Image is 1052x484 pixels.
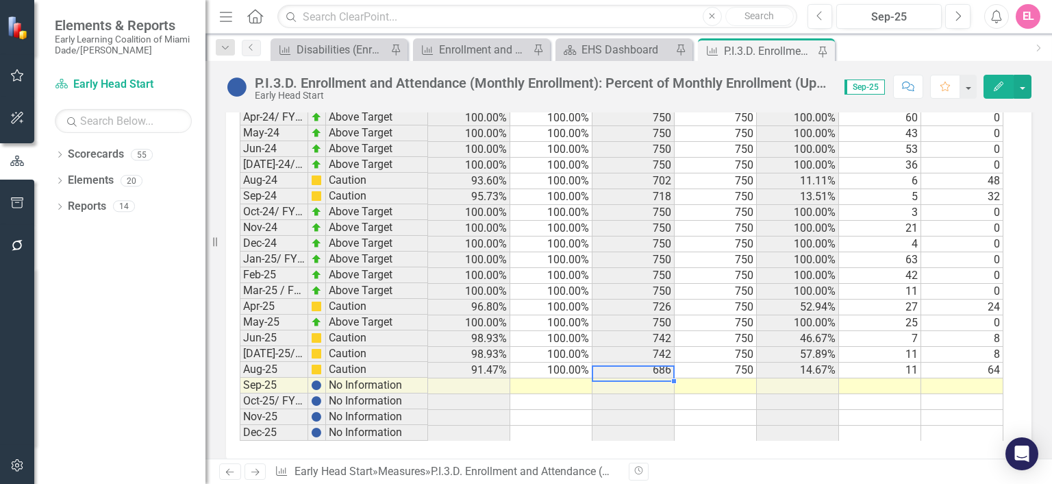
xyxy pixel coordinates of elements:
[675,221,757,237] td: 750
[1016,4,1040,29] button: EL
[510,252,592,268] td: 100.00%
[921,363,1003,378] td: 64
[428,158,510,173] td: 100.00%
[592,347,675,363] td: 742
[757,363,839,378] td: 14.67%
[510,363,592,378] td: 100.00%
[240,283,308,299] td: Mar-25 / FY 24/25-Q3
[326,220,428,236] td: Above Target
[428,300,510,315] td: 96.80%
[428,189,510,205] td: 95.73%
[428,284,510,300] td: 100.00%
[1005,437,1038,470] div: Open Intercom Messenger
[428,347,510,363] td: 98.93%
[428,221,510,237] td: 100.00%
[839,142,921,158] td: 53
[510,237,592,252] td: 100.00%
[240,204,308,220] td: Oct-24/ FY 25 Q1
[277,5,797,29] input: Search ClearPoint...
[326,409,428,425] td: No Information
[428,363,510,378] td: 91.47%
[428,110,510,126] td: 100.00%
[326,299,428,315] td: Caution
[592,284,675,300] td: 750
[841,9,937,25] div: Sep-25
[240,220,308,236] td: Nov-24
[295,465,373,478] a: Early Head Start
[55,77,192,93] a: Early Head Start
[675,300,757,315] td: 750
[55,34,192,56] small: Early Learning Coalition of Miami Dade/[PERSON_NAME]
[510,158,592,173] td: 100.00%
[311,380,322,391] img: BgCOk07PiH71IgAAAABJRU5ErkJggg==
[921,331,1003,347] td: 8
[757,237,839,252] td: 100.00%
[240,110,308,125] td: Apr-24/ FY 24-Q3
[592,126,675,142] td: 750
[326,362,428,378] td: Caution
[311,396,322,407] img: BgCOk07PiH71IgAAAABJRU5ErkJggg==
[592,363,675,378] td: 686
[326,236,428,252] td: Above Target
[311,332,322,343] img: cBAA0RP0Y6D5n+AAAAAElFTkSuQmCC
[240,362,308,378] td: Aug-25
[675,237,757,252] td: 750
[921,252,1003,268] td: 0
[744,10,774,21] span: Search
[326,330,428,346] td: Caution
[510,142,592,158] td: 100.00%
[839,315,921,331] td: 25
[311,128,322,138] img: zOikAAAAAElFTkSuQmCC
[757,173,839,189] td: 11.11%
[326,110,428,125] td: Above Target
[839,173,921,189] td: 6
[311,143,322,154] img: zOikAAAAAElFTkSuQmCC
[839,126,921,142] td: 43
[839,252,921,268] td: 63
[326,157,428,173] td: Above Target
[921,126,1003,142] td: 0
[757,252,839,268] td: 100.00%
[675,315,757,331] td: 750
[428,126,510,142] td: 100.00%
[675,252,757,268] td: 750
[510,221,592,237] td: 100.00%
[675,347,757,363] td: 750
[675,331,757,347] td: 750
[326,189,428,204] td: Caution
[311,301,322,312] img: cBAA0RP0Y6D5n+AAAAAElFTkSuQmCC
[510,268,592,284] td: 100.00%
[428,237,510,252] td: 100.00%
[121,175,142,186] div: 20
[311,285,322,296] img: zOikAAAAAElFTkSuQmCC
[839,347,921,363] td: 11
[326,252,428,267] td: Above Target
[311,254,322,265] img: zOikAAAAAElFTkSuQmCC
[240,330,308,346] td: Jun-25
[439,41,529,58] div: Enrollment and Attendance (Monthly Attendance): Percent of Average Monthly Attendance (Upward Tre...
[240,394,308,409] td: Oct-25/ FY 26 Q1
[240,378,308,394] td: Sep-25
[839,268,921,284] td: 42
[326,378,428,394] td: No Information
[592,268,675,284] td: 750
[274,41,387,58] a: Disabilities (Enrollment): Percent of children with a diagnosed disability (Upward Trend is Good)
[326,267,428,283] td: Above Target
[428,205,510,221] td: 100.00%
[757,189,839,205] td: 13.51%
[297,41,387,58] div: Disabilities (Enrollment): Percent of children with a diagnosed disability (Upward Trend is Good)
[757,284,839,300] td: 100.00%
[510,300,592,315] td: 100.00%
[68,199,106,215] a: Reports
[675,158,757,173] td: 750
[559,41,672,58] a: EHS Dashboard
[510,205,592,221] td: 100.00%
[510,284,592,300] td: 100.00%
[675,110,757,126] td: 750
[240,267,308,283] td: Feb-25
[68,147,124,162] a: Scorecards
[757,347,839,363] td: 57.89%
[839,284,921,300] td: 11
[311,317,322,328] img: zOikAAAAAElFTkSuQmCC
[510,347,592,363] td: 100.00%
